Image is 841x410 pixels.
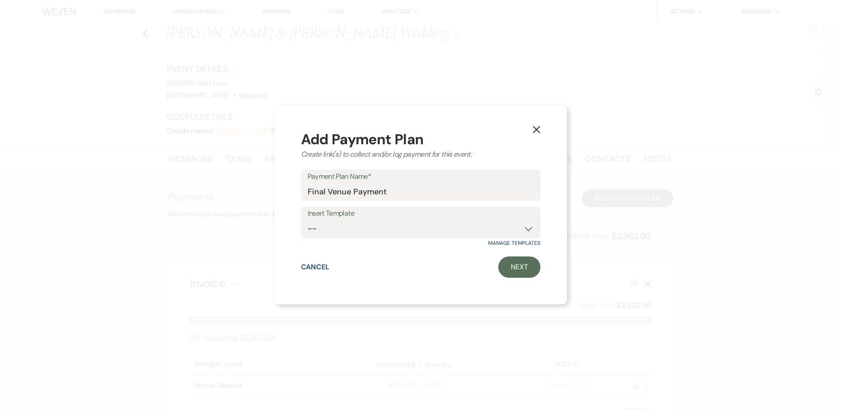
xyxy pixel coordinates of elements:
[301,264,330,271] button: Cancel
[301,132,540,146] div: Add Payment Plan
[308,207,534,220] label: Insert Template
[498,256,540,278] a: Next
[308,170,534,183] label: Payment Plan Name*
[301,149,540,160] div: Create link(s) to collect and/or log payment for this event:
[488,240,540,247] a: Manage Templates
